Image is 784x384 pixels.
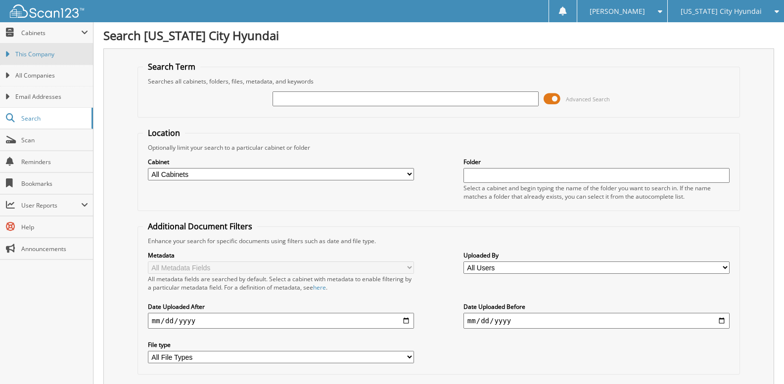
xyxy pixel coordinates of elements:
[143,61,200,72] legend: Search Term
[148,275,414,292] div: All metadata fields are searched by default. Select a cabinet with metadata to enable filtering b...
[463,313,730,329] input: end
[735,337,784,384] iframe: Chat Widget
[21,223,88,231] span: Help
[21,245,88,253] span: Announcements
[21,29,81,37] span: Cabinets
[15,71,88,80] span: All Companies
[148,158,414,166] label: Cabinet
[103,27,774,43] h1: Search [US_STATE] City Hyundai
[10,4,84,18] img: scan123-logo-white.svg
[148,251,414,259] label: Metadata
[143,143,735,152] div: Optionally limit your search to a particular cabinet or folder
[21,158,88,166] span: Reminders
[15,92,88,101] span: Email Addresses
[148,302,414,311] label: Date Uploaded After
[21,136,88,144] span: Scan
[681,8,762,14] span: [US_STATE] City Hyundai
[21,179,88,188] span: Bookmarks
[463,302,730,311] label: Date Uploaded Before
[15,50,88,59] span: This Company
[463,158,730,166] label: Folder
[463,184,730,201] div: Select a cabinet and begin typing the name of the folder you want to search in. If the name match...
[590,8,645,14] span: [PERSON_NAME]
[148,341,414,349] label: File type
[143,221,257,232] legend: Additional Document Filters
[143,237,735,245] div: Enhance your search for specific documents using filters such as date and file type.
[148,313,414,329] input: start
[21,114,87,123] span: Search
[143,77,735,85] div: Searches all cabinets, folders, files, metadata, and keywords
[566,95,610,103] span: Advanced Search
[143,128,185,138] legend: Location
[313,283,326,292] a: here
[21,201,81,210] span: User Reports
[463,251,730,259] label: Uploaded By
